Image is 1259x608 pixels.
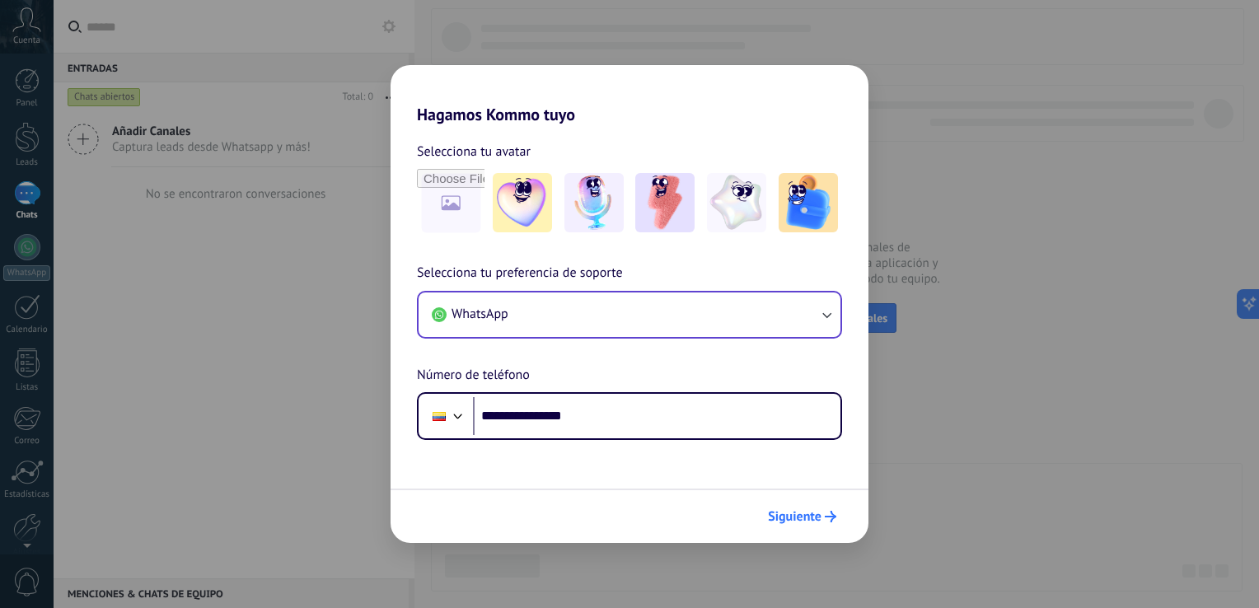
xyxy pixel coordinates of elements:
button: WhatsApp [419,292,840,337]
img: -3.jpeg [635,173,695,232]
img: -2.jpeg [564,173,624,232]
img: -4.jpeg [707,173,766,232]
img: -1.jpeg [493,173,552,232]
img: -5.jpeg [779,173,838,232]
h2: Hagamos Kommo tuyo [391,65,868,124]
span: Número de teléfono [417,365,530,386]
span: Siguiente [768,511,821,522]
button: Siguiente [761,503,844,531]
span: Selecciona tu preferencia de soporte [417,263,623,284]
span: WhatsApp [452,306,508,322]
div: Ecuador: + 593 [424,399,455,433]
span: Selecciona tu avatar [417,141,531,162]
